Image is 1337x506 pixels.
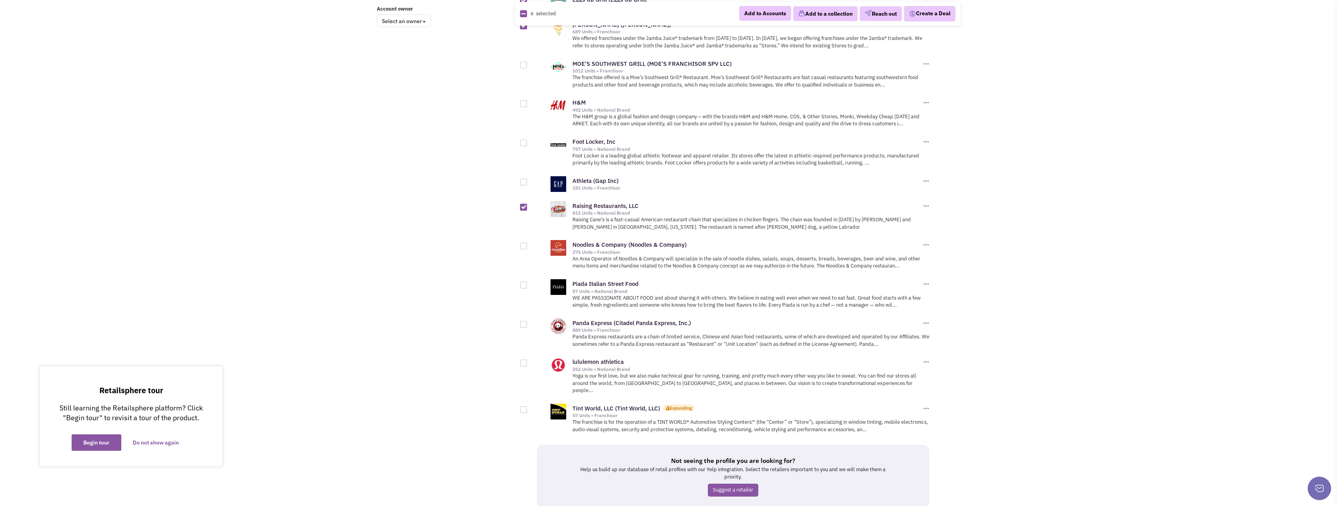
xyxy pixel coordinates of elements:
[572,202,639,210] a: Raising Restaurants, LLC
[572,249,921,255] div: 275 Units • Franchisor
[798,10,805,17] img: icon-collection-lavender.png
[572,295,930,309] p: WE ARE PASSIONATE ABOUT FOOD and about sharing it with others. We believe in eating well even whe...
[572,412,921,419] div: 57 Units • Franchisor
[572,68,921,74] div: 1012 Units • Franchisor
[572,333,930,348] p: Panda Express restaurants are a chain of limited service, Chinese and Asian food restaurants, som...
[572,60,732,67] a: MOE'S SOUTHWEST GRILL (MOE'S FRANCHISOR SPV LLC)
[572,280,639,287] a: Piada Italian Street Food
[572,255,930,270] p: An Area Operator of Noodles & Company will specialize in the sale of noodle dishes, salads, soups...
[72,434,121,451] button: Begin tour
[708,484,758,497] a: Suggest a retailer
[860,6,902,21] button: Reach out
[572,99,586,106] a: H&M
[572,372,930,394] p: Yoga is our first love, but we also make technical gear for running, training, and pretty much ev...
[572,177,619,184] a: Athleta (Gap Inc)
[520,10,527,17] img: Rectangle.png
[572,358,624,365] a: lululemon athletica
[909,9,916,18] img: Deal-Dollar.png
[377,5,515,13] label: Account owner
[55,403,207,423] p: Still learning the Retailsphere platform? Click "Begin tour" to revisit a tour of the product.
[572,35,930,49] p: We offered franchises under the Jamba Juice® trademark from [DATE] to [DATE]. In [DATE], we began...
[55,386,207,395] p: Retailsphere tour
[572,146,921,152] div: 757 Units • National Brand
[572,185,921,191] div: 181 Units • Franchisor
[572,216,930,231] p: Raising Cane's is a fast-casual American restaurant chain that specializes in chicken fingers. Th...
[576,457,890,464] h5: Not seeing the profile you are looking for?
[572,74,930,89] p: The franchise offered is a Moe’s Southwest Grill® Restaurant. Moe’s Southwest Grill® Restaurants ...
[377,14,431,27] span: Select an owner
[793,6,858,21] button: Add to a collection
[572,288,921,295] div: 57 Units • National Brand
[572,29,921,35] div: 689 Units • Franchisor
[572,107,921,113] div: 492 Units • National Brand
[865,10,872,17] img: VectorPaper_Plane.png
[904,6,956,22] button: Create a Deal
[572,419,930,433] p: The franchise is for the operation of a TINT WORLD® Automotive Styling Centers™ (the “Center” or ...
[572,113,930,128] p: The H&M group is a global fashion and design company – with the brands H&M and H&M Home, COS, & O...
[572,21,671,28] a: [PERSON_NAME] ([PERSON_NAME])
[572,138,615,145] a: Foot Locker, Inc
[572,210,921,216] div: 813 Units • National Brand
[739,6,791,21] button: Add to Accounts
[572,319,691,327] a: Panda Express (Citadel Panda Express, Inc.)
[572,152,930,167] p: Foot Locker is a leading global athletic footwear and apparel retailer. Its stores offer the late...
[572,327,921,333] div: 889 Units • Franchisor
[576,466,890,481] p: Help us build up our database of retail profiles with our Yelp integration. Select the retailers ...
[572,366,921,372] div: 252 Units • National Brand
[669,405,692,411] div: Expanding
[572,241,687,248] a: Noodles & Company (Noodles & Company)
[536,10,556,16] span: selected
[572,405,660,412] a: Tint World, LLC (Tint World, LLC)
[121,434,191,451] button: Do not show again
[531,10,534,16] span: 6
